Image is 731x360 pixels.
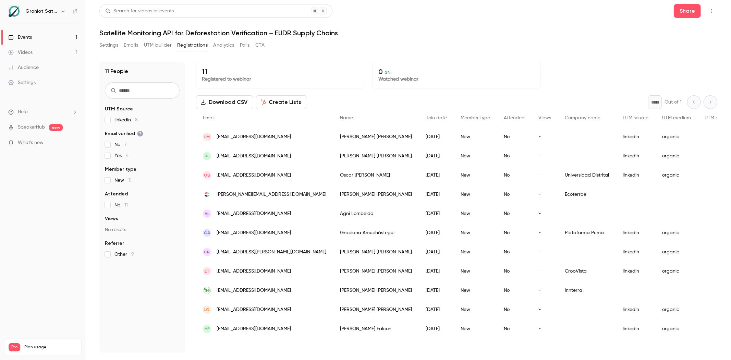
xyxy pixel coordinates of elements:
div: CropVista [558,262,616,281]
div: [DATE] [419,185,454,204]
button: Download CSV [196,95,253,109]
button: CTA [255,40,265,51]
div: [DATE] [419,262,454,281]
div: - [532,281,558,300]
div: No [497,223,532,242]
div: linkedin [616,319,655,338]
div: No [497,242,532,262]
span: UTM Source [105,106,133,112]
div: New [454,185,497,204]
span: rl [205,153,209,159]
button: Share [674,4,701,18]
button: UTM builder [144,40,172,51]
span: [EMAIL_ADDRESS][DOMAIN_NAME] [217,172,291,179]
div: linkedin [616,300,655,319]
div: [DATE] [419,281,454,300]
p: Out of 1 [665,99,682,106]
span: 0 % [385,70,391,75]
div: - [532,319,558,338]
span: 11 [128,178,132,183]
div: Universidad Distrital [558,166,616,185]
div: New [454,300,497,319]
div: New [454,281,497,300]
li: help-dropdown-opener [8,108,77,116]
div: No [497,166,532,185]
span: CR [204,249,210,255]
div: - [532,166,558,185]
span: [PERSON_NAME][EMAIL_ADDRESS][DOMAIN_NAME] [217,191,326,198]
div: [DATE] [419,146,454,166]
div: Oscar [PERSON_NAME] [333,166,419,185]
span: Views [105,215,118,222]
div: New [454,223,497,242]
span: new [49,124,63,131]
span: Help [18,108,28,116]
div: [PERSON_NAME] [PERSON_NAME] [333,146,419,166]
div: linkedin [616,262,655,281]
div: linkedin [616,242,655,262]
div: [PERSON_NAME] [PERSON_NAME] [333,281,419,300]
div: - [532,146,558,166]
div: New [454,127,497,146]
span: 8 [135,118,138,122]
div: organic [655,319,698,338]
div: linkedin [616,127,655,146]
button: Create Lists [256,95,307,109]
div: No [497,281,532,300]
div: [DATE] [419,319,454,338]
span: [EMAIL_ADDRESS][DOMAIN_NAME] [217,133,291,141]
p: Registered to webinar [202,76,358,83]
img: inn.com.co [203,286,211,295]
div: linkedin [616,146,655,166]
span: [EMAIL_ADDRESS][DOMAIN_NAME] [217,325,291,333]
span: Other [114,251,134,258]
span: No [114,141,127,148]
span: What's new [18,139,44,146]
p: Watched webinar [378,76,535,83]
div: linkedin [616,166,655,185]
span: Join date [426,116,447,120]
div: - [532,242,558,262]
div: Graciana Amuchástegui [333,223,419,242]
div: No [497,262,532,281]
div: [PERSON_NAME] [PERSON_NAME] [333,185,419,204]
span: ET [205,268,209,274]
span: [EMAIL_ADDRESS][DOMAIN_NAME] [217,153,291,160]
div: innterra [558,281,616,300]
div: [PERSON_NAME] [PERSON_NAME] [333,300,419,319]
div: [DATE] [419,127,454,146]
span: 7 [124,142,127,147]
div: Events [8,34,32,41]
div: No [497,127,532,146]
span: Member type [105,166,136,173]
img: ecoterrae.com [203,190,211,199]
div: No [497,319,532,338]
h1: Satellite Monitoring API for Deforestation Verification – EUDR Supply Chains [99,29,717,37]
div: New [454,242,497,262]
div: New [454,146,497,166]
span: [EMAIL_ADDRESS][DOMAIN_NAME] [217,229,291,237]
span: [EMAIL_ADDRESS][PERSON_NAME][DOMAIN_NAME] [217,249,326,256]
div: - [532,223,558,242]
span: 11 [124,203,128,207]
div: organic [655,262,698,281]
div: Search for videos or events [105,8,174,15]
span: Pro [9,343,20,351]
div: No [497,185,532,204]
iframe: Noticeable Trigger [69,140,77,146]
span: No [114,202,128,208]
span: LM [204,134,210,140]
button: Registrations [177,40,208,51]
div: organic [655,300,698,319]
div: organic [655,223,698,242]
div: - [532,262,558,281]
span: [EMAIL_ADDRESS][DOMAIN_NAME] [217,306,291,313]
div: [DATE] [419,300,454,319]
span: Plan usage [24,345,77,350]
img: Graniot Satellite Technologies SL [9,6,20,17]
div: Plataforma Puma [558,223,616,242]
span: Email [203,116,215,120]
span: UTM medium [662,116,691,120]
a: SpeakerHub [18,124,45,131]
span: Views [538,116,551,120]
